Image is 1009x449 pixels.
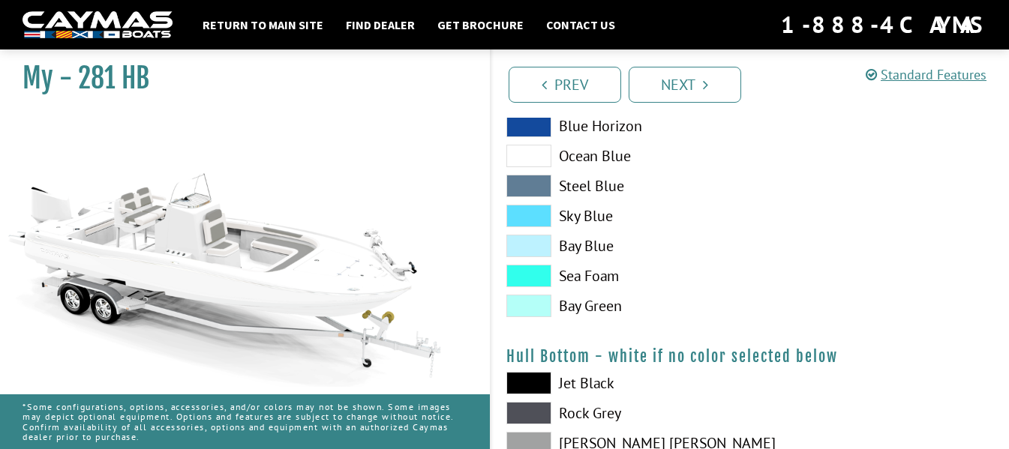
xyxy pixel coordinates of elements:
label: Bay Green [506,295,735,317]
label: Sky Blue [506,205,735,227]
label: Sea Foam [506,265,735,287]
h4: Hull Bottom - white if no color selected below [506,347,995,366]
p: *Some configurations, options, accessories, and/or colors may not be shown. Some images may depic... [23,394,467,449]
a: Next [629,67,741,103]
label: Jet Black [506,372,735,394]
label: Bay Blue [506,235,735,257]
a: Contact Us [539,15,623,34]
a: Find Dealer [338,15,422,34]
h1: My - 281 HB [23,61,452,95]
div: 1-888-4CAYMAS [781,8,986,41]
label: Ocean Blue [506,145,735,167]
a: Get Brochure [430,15,531,34]
a: Prev [509,67,621,103]
img: white-logo-c9c8dbefe5ff5ceceb0f0178aa75bf4bb51f6bca0971e226c86eb53dfe498488.png [23,11,173,39]
label: Rock Grey [506,402,735,424]
label: Steel Blue [506,175,735,197]
label: Blue Horizon [506,115,735,137]
a: Return to main site [195,15,331,34]
a: Standard Features [866,66,986,83]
